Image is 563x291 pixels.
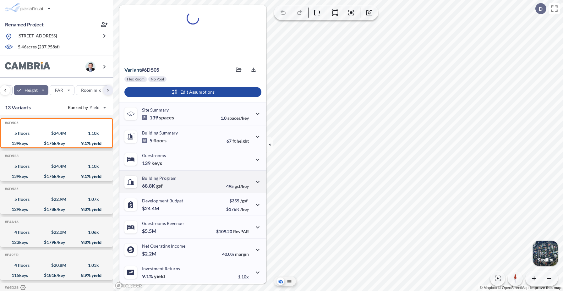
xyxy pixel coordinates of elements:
[3,187,19,191] h5: Click to copy the code
[156,183,163,189] span: gsf
[142,130,178,135] p: Building Summary
[127,77,145,82] p: Flex Room
[85,62,96,72] img: user logo
[142,183,163,189] p: 68.8K
[238,274,249,279] p: 1.10x
[286,277,293,285] button: Site Plan
[226,206,249,212] p: $176K
[90,104,100,111] span: Yield
[3,121,19,125] h5: Click to copy the code
[124,67,141,73] span: Variant
[533,241,558,266] button: Switcher ImageSatellite
[233,229,249,234] span: RevPAR
[142,198,183,203] p: Development Budget
[498,286,528,290] a: OpenStreetMap
[76,85,112,95] button: Room mix
[227,115,249,121] span: spaces/key
[159,114,174,121] span: spaces
[538,257,553,262] p: Satellite
[50,85,74,95] button: FAR
[533,241,558,266] img: Switcher Image
[14,85,49,95] button: Height
[180,89,215,95] p: Edit Assumptions
[5,104,31,111] p: 13 Variants
[142,175,177,181] p: Building Program
[240,198,248,203] span: /gsf
[222,251,249,257] p: 40.0%
[3,154,19,158] h5: Click to copy the code
[142,137,167,144] p: 5
[151,77,164,82] p: No Pool
[25,87,38,93] p: Height
[277,277,284,285] button: Aerial View
[227,138,249,144] p: 67
[240,206,249,212] span: /key
[226,198,249,203] p: $355
[18,33,57,41] p: [STREET_ADDRESS]
[3,285,26,291] h5: Click to copy the code
[151,160,162,166] span: keys
[63,102,110,113] button: Ranked by Yield
[142,160,162,166] p: 139
[142,273,165,279] p: 9.1%
[55,87,63,93] p: FAR
[539,6,543,12] p: D
[115,282,143,289] a: Mapbox homepage
[530,286,561,290] a: Improve this map
[5,21,44,28] p: Renamed Project
[226,184,249,189] p: 495
[235,251,249,257] span: margin
[142,266,180,271] p: Investment Returns
[232,138,236,144] span: ft
[3,220,19,224] h5: Click to copy the code
[142,153,166,158] p: Guestrooms
[142,221,183,226] p: Guestrooms Revenue
[216,229,249,234] p: $109.20
[153,137,167,144] span: floors
[142,205,160,211] p: $24.4M
[18,44,60,51] p: 5.46 acres ( 237,958 sf)
[480,286,497,290] a: Mapbox
[142,114,174,121] p: 139
[81,87,101,93] p: Room mix
[124,87,261,97] button: Edit Assumptions
[142,228,157,234] p: $5.5M
[235,184,249,189] span: gsf/key
[142,250,157,257] p: $2.2M
[237,138,249,144] span: height
[124,67,159,73] p: # 6d505
[221,115,249,121] p: 1.0
[3,253,19,257] h5: Click to copy the code
[142,243,185,249] p: Net Operating Income
[5,62,50,72] img: BrandImage
[142,107,169,113] p: Site Summary
[154,273,165,279] span: yield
